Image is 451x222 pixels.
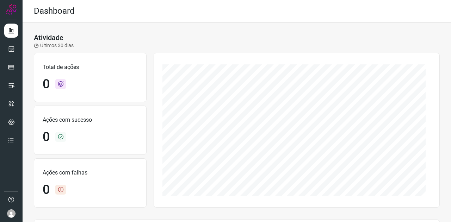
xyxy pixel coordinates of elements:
p: Total de ações [43,63,138,71]
h2: Dashboard [34,6,75,16]
p: Ações com sucesso [43,116,138,124]
img: avatar-user-boy.jpg [7,209,16,218]
p: Últimos 30 dias [34,42,74,49]
h3: Atividade [34,33,63,42]
h1: 0 [43,129,50,145]
h1: 0 [43,182,50,197]
h1: 0 [43,77,50,92]
p: Ações com falhas [43,169,138,177]
img: Logo [6,4,17,15]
